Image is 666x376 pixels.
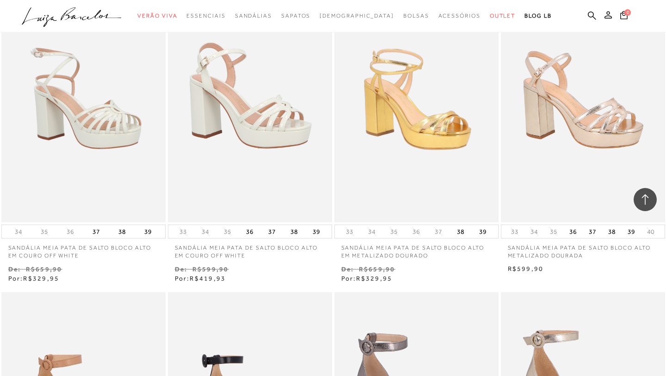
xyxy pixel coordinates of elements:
[137,13,177,19] span: Verão Viva
[403,13,429,19] span: Bolsas
[175,265,188,273] small: De:
[320,13,394,19] span: [DEMOGRAPHIC_DATA]
[490,7,516,25] a: categoryNavScreenReaderText
[186,7,225,25] a: categoryNavScreenReaderText
[64,227,77,236] button: 36
[359,265,395,273] small: R$659,90
[320,7,394,25] a: noSubCategoriesText
[341,265,354,273] small: De:
[567,225,580,238] button: 36
[281,13,310,19] span: Sapatos
[199,227,212,236] button: 34
[192,265,229,273] small: R$599,90
[168,238,332,260] a: SANDÁLIA MEIA PATA DE SALTO BLOCO ALTO EM COURO OFF WHITE
[524,13,551,19] span: BLOG LB
[265,225,278,238] button: 37
[186,13,225,19] span: Essenciais
[334,238,499,260] a: SANDÁLIA MEIA PATA DE SALTO BLOCO ALTO EM METALIZADO DOURADO
[8,275,60,282] span: Por:
[476,225,489,238] button: 39
[288,225,301,238] button: 38
[8,265,21,273] small: De:
[438,13,481,19] span: Acessórios
[432,227,445,236] button: 37
[524,7,551,25] a: BLOG LB
[341,275,393,282] span: Por:
[177,227,190,236] button: 33
[356,275,392,282] span: R$329,95
[508,265,544,272] span: R$599,90
[605,225,618,238] button: 38
[90,225,103,238] button: 37
[490,13,516,19] span: Outlet
[547,227,560,236] button: 35
[624,9,631,16] span: 0
[235,7,272,25] a: categoryNavScreenReaderText
[403,7,429,25] a: categoryNavScreenReaderText
[23,275,59,282] span: R$329,95
[116,225,129,238] button: 38
[528,227,541,236] button: 34
[508,227,521,236] button: 33
[501,238,665,260] a: SANDÁLIA MEIA PATA DE SALTO BLOCO ALTO METALIZADO DOURADA
[137,7,177,25] a: categoryNavScreenReaderText
[586,225,599,238] button: 37
[38,227,51,236] button: 35
[410,227,423,236] button: 36
[190,275,226,282] span: R$419,93
[175,275,226,282] span: Por:
[310,225,323,238] button: 39
[1,238,166,260] a: SANDÁLIA MEIA PATA DE SALTO BLOCO ALTO EM COURO OFF WHITE
[343,227,356,236] button: 33
[454,225,467,238] button: 38
[438,7,481,25] a: categoryNavScreenReaderText
[243,225,256,238] button: 36
[235,13,272,19] span: Sandálias
[26,265,62,273] small: R$659,90
[142,225,154,238] button: 39
[281,7,310,25] a: categoryNavScreenReaderText
[617,10,630,23] button: 0
[644,227,657,236] button: 40
[625,225,638,238] button: 39
[388,227,401,236] button: 35
[365,227,378,236] button: 34
[221,227,234,236] button: 35
[12,227,25,236] button: 34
